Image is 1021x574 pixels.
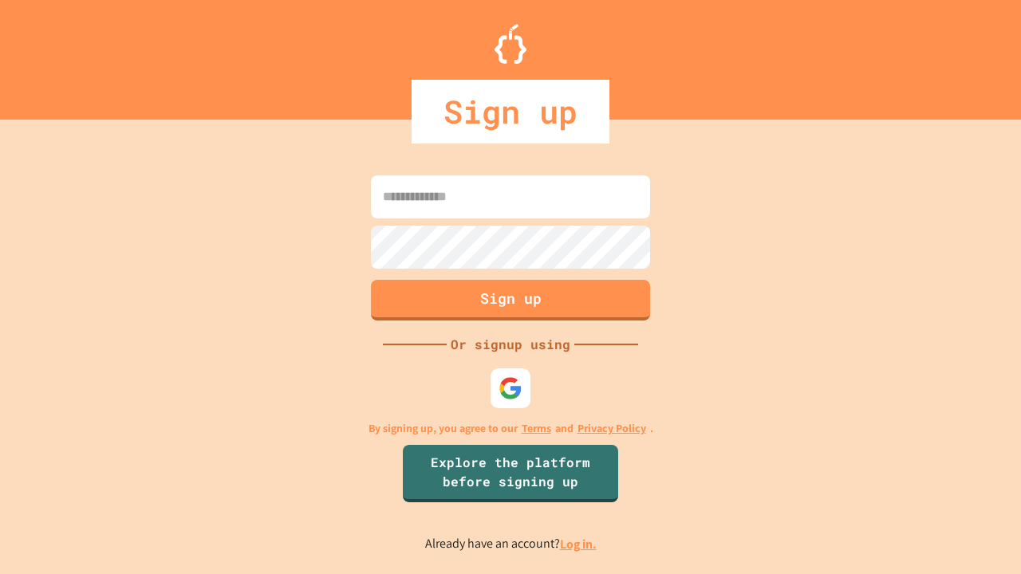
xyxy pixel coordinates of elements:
[499,376,522,400] img: google-icon.svg
[447,335,574,354] div: Or signup using
[522,420,551,437] a: Terms
[369,420,653,437] p: By signing up, you agree to our and .
[425,534,597,554] p: Already have an account?
[412,80,609,143] div: Sign up
[495,24,526,64] img: Logo.svg
[578,420,646,437] a: Privacy Policy
[560,536,597,552] a: Log in.
[371,280,650,320] button: Sign up
[403,445,618,502] a: Explore the platform before signing up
